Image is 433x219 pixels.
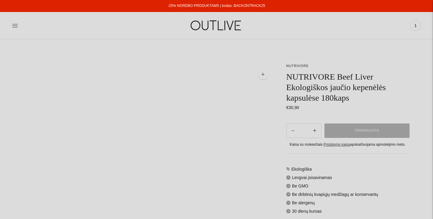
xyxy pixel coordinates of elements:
[286,71,409,103] h1: NUTRIVORE Beef Liver Ekologiškos jaučio kepenėlės kapsulėse 180kaps
[286,105,299,110] span: €30,90
[167,4,265,8] a: -25% NORDBO PRODUKTAMS | kodas: BACKONTRACK25
[308,123,321,138] button: Subtract product quantity
[411,21,420,30] span: 1
[410,19,421,32] a: 1
[355,128,379,134] span: IŠPARDUOTA
[286,141,409,148] div: Kaina su mokesčiais. apskaičiuojama apmokėjimo metu.
[324,142,350,147] a: Pristatymo kaina
[286,64,309,68] a: NUTRIVORE
[324,123,410,138] button: IŠPARDUOTA
[287,123,299,138] button: Add product quantity
[299,126,308,135] input: Product quantity
[179,15,254,36] img: OUTLIVE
